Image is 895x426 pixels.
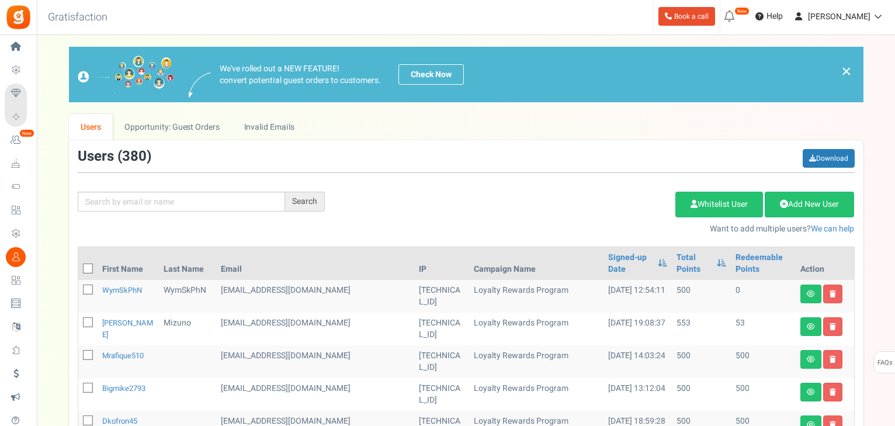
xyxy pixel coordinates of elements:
[78,192,285,212] input: Search by email or name
[830,290,836,297] i: Delete user
[69,114,113,140] a: Users
[78,149,151,164] h3: Users ( )
[734,7,750,15] em: New
[736,252,791,275] a: Redeemable Points
[5,4,32,30] img: Gratisfaction
[216,378,414,411] td: customer
[807,323,815,330] i: View details
[102,285,142,296] a: WymSkPhN
[675,192,763,217] a: Whitelist User
[232,114,306,140] a: Invalid Emails
[807,356,815,363] i: View details
[677,252,711,275] a: Total Points
[672,280,731,313] td: 500
[19,129,34,137] em: New
[469,378,603,411] td: Loyalty Rewards Program
[830,323,836,330] i: Delete user
[765,192,854,217] a: Add New User
[78,56,174,93] img: images
[469,247,603,280] th: Campaign Name
[98,247,159,280] th: First Name
[122,146,147,167] span: 380
[808,11,870,23] span: [PERSON_NAME]
[414,378,469,411] td: [TECHNICAL_ID]
[796,247,854,280] th: Action
[731,313,796,345] td: 53
[603,313,672,345] td: [DATE] 19:08:37
[603,378,672,411] td: [DATE] 13:12:04
[672,345,731,378] td: 500
[672,378,731,411] td: 500
[877,352,893,374] span: FAQs
[220,63,381,86] p: We've rolled out a NEW FEATURE! convert potential guest orders to customers.
[398,64,464,85] a: Check Now
[35,6,120,29] h3: Gratisfaction
[764,11,783,22] span: Help
[5,130,32,150] a: New
[189,72,211,98] img: images
[414,313,469,345] td: [TECHNICAL_ID]
[159,313,216,345] td: Mizuno
[811,223,854,235] a: We can help
[414,345,469,378] td: [TECHNICAL_ID]
[658,7,715,26] a: Book a call
[159,247,216,280] th: Last Name
[469,280,603,313] td: Loyalty Rewards Program
[731,345,796,378] td: 500
[342,223,855,235] p: Want to add multiple users?
[159,280,216,313] td: WymSkPhN
[414,280,469,313] td: [TECHNICAL_ID]
[830,356,836,363] i: Delete user
[751,7,788,26] a: Help
[285,192,325,212] div: Search
[469,345,603,378] td: Loyalty Rewards Program
[807,290,815,297] i: View details
[216,345,414,378] td: customer
[102,350,144,361] a: mrafique510
[216,313,414,345] td: customer
[414,247,469,280] th: IP
[469,313,603,345] td: Loyalty Rewards Program
[102,317,153,340] a: [PERSON_NAME]
[731,378,796,411] td: 500
[841,64,852,78] a: ×
[216,247,414,280] th: Email
[672,313,731,345] td: 553
[731,280,796,313] td: 0
[807,389,815,396] i: View details
[113,114,231,140] a: Opportunity: Guest Orders
[608,252,652,275] a: Signed-up Date
[216,280,414,313] td: [EMAIL_ADDRESS][DOMAIN_NAME]
[803,149,855,168] a: Download
[603,345,672,378] td: [DATE] 14:03:24
[102,383,145,394] a: bigmike2793
[603,280,672,313] td: [DATE] 12:54:11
